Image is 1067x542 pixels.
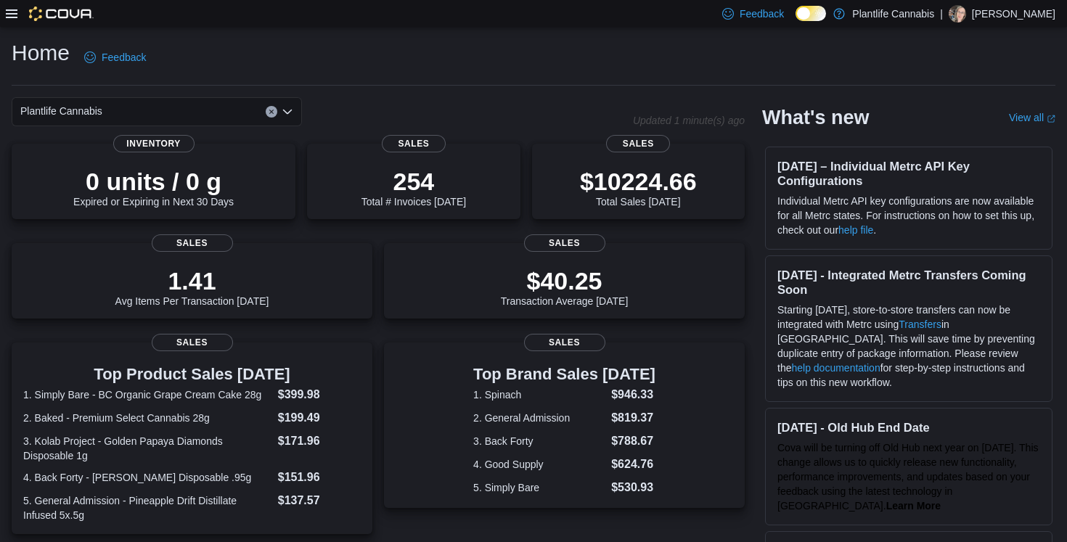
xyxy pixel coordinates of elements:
div: Total Sales [DATE] [580,167,697,208]
p: [PERSON_NAME] [972,5,1055,22]
h3: [DATE] - Integrated Metrc Transfers Coming Soon [777,268,1040,297]
dd: $199.49 [278,409,361,427]
dt: 5. General Admission - Pineapple Drift Distillate Infused 5x.5g [23,493,272,522]
span: Sales [152,334,233,351]
div: Stephanie Wiseman [949,5,966,22]
span: Cova will be turning off Old Hub next year on [DATE]. This change allows us to quickly release ne... [777,442,1039,512]
input: Dark Mode [796,6,826,21]
dd: $946.33 [611,386,655,403]
dd: $819.37 [611,409,655,427]
img: Cova [29,7,94,21]
dd: $788.67 [611,432,655,450]
div: Avg Items Per Transaction [DATE] [115,266,269,307]
button: Clear input [266,106,277,118]
h3: [DATE] – Individual Metrc API Key Configurations [777,159,1040,188]
dt: 3. Back Forty [473,434,605,448]
h2: What's new [762,106,869,129]
p: $10224.66 [580,167,697,196]
dd: $137.57 [278,492,361,509]
span: Sales [382,135,446,152]
p: Plantlife Cannabis [852,5,934,22]
p: Individual Metrc API key configurations are now available for all Metrc states. For instructions ... [777,194,1040,237]
p: 254 [361,167,466,196]
svg: External link [1047,115,1055,123]
dt: 4. Back Forty - [PERSON_NAME] Disposable .95g [23,470,272,485]
dd: $151.96 [278,469,361,486]
span: Plantlife Cannabis [20,102,102,120]
span: Sales [524,334,605,351]
p: 1.41 [115,266,269,295]
a: Feedback [78,43,152,72]
dt: 1. Simply Bare - BC Organic Grape Cream Cake 28g [23,387,272,402]
p: Starting [DATE], store-to-store transfers can now be integrated with Metrc using in [GEOGRAPHIC_D... [777,303,1040,390]
h3: [DATE] - Old Hub End Date [777,420,1040,435]
dt: 3. Kolab Project - Golden Papaya Diamonds Disposable 1g [23,434,272,463]
dt: 4. Good Supply [473,457,605,472]
h3: Top Product Sales [DATE] [23,366,361,383]
p: Updated 1 minute(s) ago [633,115,745,126]
button: Open list of options [282,106,293,118]
dt: 2. Baked - Premium Select Cannabis 28g [23,411,272,425]
div: Total # Invoices [DATE] [361,167,466,208]
h1: Home [12,38,70,67]
dt: 2. General Admission [473,411,605,425]
p: $40.25 [501,266,629,295]
div: Transaction Average [DATE] [501,266,629,307]
a: help documentation [791,362,880,374]
a: Learn More [886,500,941,512]
span: Feedback [740,7,784,21]
p: 0 units / 0 g [73,167,234,196]
span: Sales [606,135,670,152]
span: Sales [524,234,605,252]
span: Sales [152,234,233,252]
p: | [940,5,943,22]
dd: $171.96 [278,432,361,450]
dd: $530.93 [611,479,655,496]
a: help file [838,224,873,236]
dt: 5. Simply Bare [473,480,605,495]
span: Inventory [113,135,195,152]
span: Feedback [102,50,146,65]
a: Transfers [899,319,941,330]
dd: $624.76 [611,456,655,473]
a: View allExternal link [1009,112,1055,123]
div: Expired or Expiring in Next 30 Days [73,167,234,208]
dd: $399.98 [278,386,361,403]
h3: Top Brand Sales [DATE] [473,366,655,383]
dt: 1. Spinach [473,387,605,402]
